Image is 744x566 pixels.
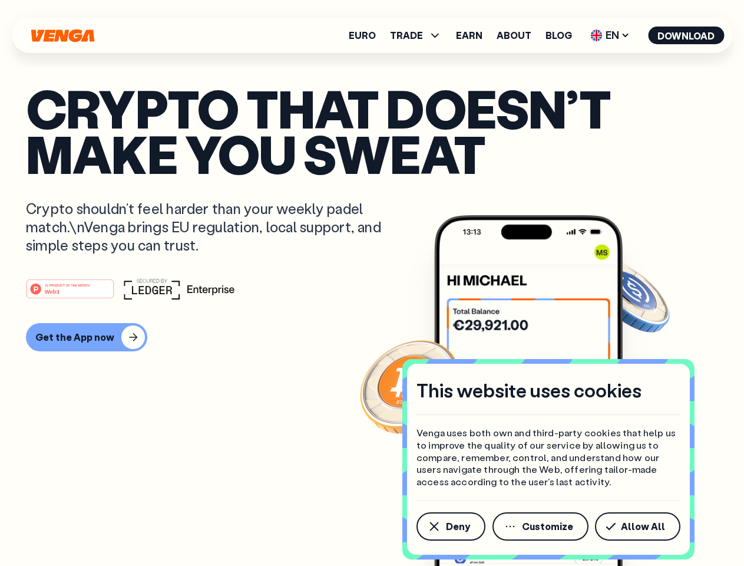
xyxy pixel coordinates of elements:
button: Deny [416,512,485,541]
span: Allow All [621,522,665,531]
a: Get the App now [26,323,718,351]
button: Download [648,27,724,44]
img: flag-uk [590,29,602,41]
p: Crypto that doesn’t make you sweat [26,85,718,176]
button: Allow All [595,512,680,541]
button: Customize [492,512,588,541]
span: Deny [446,522,470,531]
span: TRADE [390,28,442,42]
p: Crypto shouldn’t feel harder than your weekly padel match.\nVenga brings EU regulation, local sup... [26,199,398,255]
a: Euro [349,31,376,40]
button: Get the App now [26,323,147,351]
svg: Home [29,29,95,42]
a: Blog [545,31,572,40]
img: USDC coin [587,254,672,338]
h4: This website uses cookies [416,378,642,403]
span: EN [586,26,634,45]
span: TRADE [390,31,423,40]
a: #1 PRODUCT OF THE MONTHWeb3 [26,286,114,301]
tspan: Web3 [45,288,59,294]
img: Bitcoin [358,333,464,439]
span: Customize [522,522,573,531]
tspan: #1 PRODUCT OF THE MONTH [45,283,90,287]
div: Get the App now [35,331,114,343]
p: Venga uses both own and third-party cookies that help us to improve the quality of our service by... [416,427,680,488]
a: About [497,31,531,40]
a: Earn [456,31,482,40]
